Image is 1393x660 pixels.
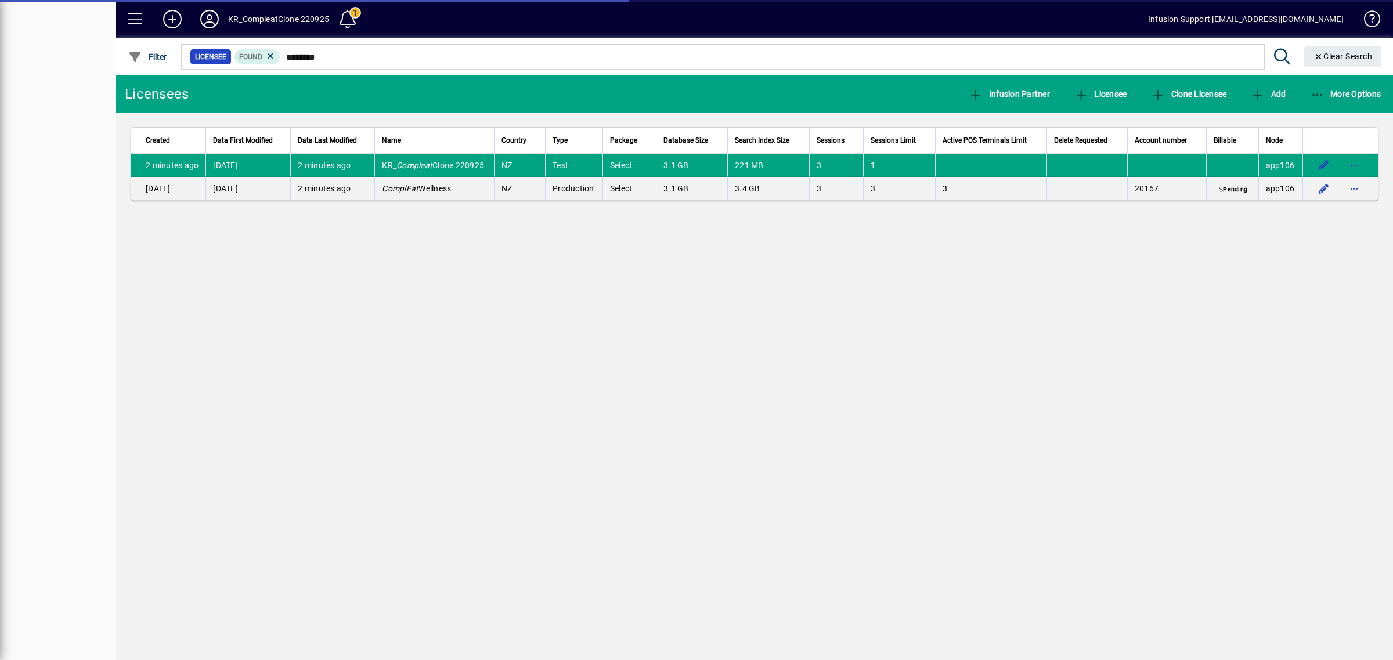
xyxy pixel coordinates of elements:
span: app106.prod.infusionbusinesssoftware.com [1266,184,1295,193]
span: Add [1251,89,1286,99]
button: Profile [191,9,228,30]
span: Licensee [1074,89,1127,99]
em: Compleat [396,161,432,170]
button: Edit [1315,179,1333,198]
span: Data Last Modified [298,134,357,147]
td: 3 [935,177,1047,200]
mat-chip: Found Status: Found [234,49,280,64]
div: Account number [1135,134,1199,147]
span: Database Size [663,134,708,147]
em: ComplEat [382,184,418,193]
span: Search Index Size [735,134,789,147]
div: Delete Requested [1054,134,1120,147]
td: Select [602,177,656,200]
span: More Options [1311,89,1381,99]
a: Knowledge Base [1355,2,1378,40]
button: Licensee [1071,84,1130,104]
span: Pending [1217,185,1250,194]
div: Search Index Size [735,134,802,147]
button: More Options [1308,84,1384,104]
div: Package [610,134,649,147]
td: 3 [809,177,863,200]
div: Type [553,134,596,147]
span: Clone Licensee [1151,89,1226,99]
div: Licensees [125,85,189,103]
button: Infusion Partner [966,84,1053,104]
span: Licensee [195,51,226,63]
div: Country [501,134,538,147]
td: Production [545,177,602,200]
td: 3 [809,154,863,177]
span: KR_ Clone 220925 [382,161,484,170]
span: Found [239,53,262,61]
span: Name [382,134,401,147]
button: Clear [1304,46,1382,67]
span: Account number [1135,134,1187,147]
span: Sessions Limit [871,134,916,147]
span: Node [1266,134,1283,147]
span: Type [553,134,568,147]
td: Select [602,154,656,177]
button: Clone Licensee [1148,84,1229,104]
span: Billable [1214,134,1236,147]
span: app106.prod.infusionbusinesssoftware.com [1266,161,1295,170]
div: Data First Modified [213,134,283,147]
td: NZ [494,177,545,200]
button: More options [1345,156,1363,175]
td: 2 minutes ago [290,154,374,177]
button: Edit [1315,156,1333,175]
button: Add [1248,84,1289,104]
div: Billable [1214,134,1251,147]
span: Data First Modified [213,134,273,147]
button: Filter [125,46,170,67]
span: Delete Requested [1054,134,1107,147]
span: Clear Search [1313,52,1373,61]
button: More options [1345,179,1363,198]
td: 2 minutes ago [131,154,205,177]
td: NZ [494,154,545,177]
td: 2 minutes ago [290,177,374,200]
td: 1 [863,154,935,177]
div: Active POS Terminals Limit [943,134,1040,147]
td: 3 [863,177,935,200]
td: 20167 [1127,177,1206,200]
td: 3.4 GB [727,177,809,200]
div: Sessions Limit [871,134,928,147]
div: Node [1266,134,1295,147]
td: 3.1 GB [656,154,727,177]
td: 221 MB [727,154,809,177]
span: Package [610,134,637,147]
td: [DATE] [205,154,290,177]
span: Filter [128,52,167,61]
span: Country [501,134,526,147]
div: Database Size [663,134,720,147]
div: Sessions [817,134,856,147]
span: Sessions [817,134,845,147]
td: [DATE] [131,177,205,200]
td: 3.1 GB [656,177,727,200]
div: Infusion Support [EMAIL_ADDRESS][DOMAIN_NAME] [1148,10,1344,28]
div: Created [146,134,199,147]
button: Add [154,9,191,30]
td: [DATE] [205,177,290,200]
div: Name [382,134,487,147]
span: Wellness [382,184,451,193]
div: Data Last Modified [298,134,367,147]
td: Test [545,154,602,177]
div: KR_CompleatClone 220925 [228,10,329,28]
span: Active POS Terminals Limit [943,134,1027,147]
span: Created [146,134,170,147]
span: Infusion Partner [969,89,1050,99]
